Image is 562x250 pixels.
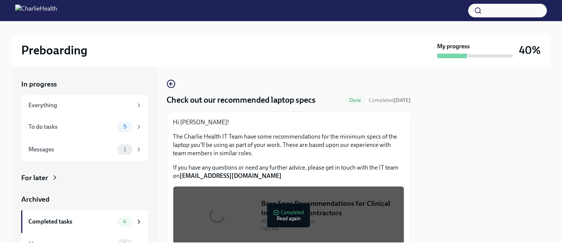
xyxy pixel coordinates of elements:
p: The Charlie Health IT Team have some recommendations for the minimum specs of the laptop you'll b... [173,133,404,157]
h3: 40% [519,43,541,57]
div: Messages [28,240,114,248]
a: Messages1 [21,138,148,161]
a: To do tasks5 [21,116,148,138]
button: Base Spec Recommendations for Clinical Independent ContractorsPDF Document•1 pages1.81 MBComplete... [173,186,404,244]
span: 5 [119,124,131,130]
div: To do tasks [28,123,114,131]
span: 0 [118,241,131,247]
h4: Check out our recommended laptop specs [167,94,316,106]
div: 1.81 MB [261,225,398,232]
p: If you have any questions or need any further advice, please get in touch with the IT team on [173,164,404,180]
p: Hi [PERSON_NAME]! [173,118,404,127]
strong: [EMAIL_ADDRESS][DOMAIN_NAME] [180,172,282,179]
span: 1 [119,147,131,152]
div: Base Spec Recommendations for Clinical Independent Contractors [261,199,398,218]
span: 4 [118,219,131,224]
strong: My progress [437,42,470,51]
span: September 26th, 2025 08:38 [369,97,411,104]
div: For later [21,173,48,183]
div: Completed tasks [28,218,114,226]
div: PDF Document • 1 pages [261,218,398,225]
a: For later [21,173,148,183]
div: Everything [28,101,132,110]
a: Archived [21,194,148,204]
a: Completed tasks4 [21,210,148,233]
strong: [DATE] [394,97,411,103]
span: Completed [369,97,411,103]
span: Done [345,97,366,103]
div: Messages [28,145,114,154]
a: In progress [21,79,148,89]
img: CharlieHealth [15,5,57,17]
h2: Preboarding [21,43,87,58]
a: Everything [21,95,148,116]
